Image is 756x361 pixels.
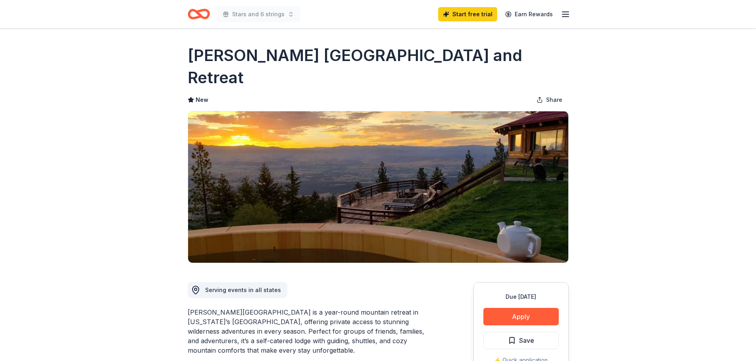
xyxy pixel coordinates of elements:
span: Serving events in all states [205,287,281,293]
button: Share [530,92,569,108]
div: Due [DATE] [483,292,559,302]
span: Share [546,95,562,105]
button: Save [483,332,559,349]
a: Home [188,5,210,23]
div: [PERSON_NAME][GEOGRAPHIC_DATA] is a year-round mountain retreat in [US_STATE]’s [GEOGRAPHIC_DATA]... [188,308,435,355]
span: Stars and 6 strings [232,10,285,19]
span: New [196,95,208,105]
a: Earn Rewards [500,7,558,21]
img: Image for Downing Mountain Lodge and Retreat [188,111,568,263]
button: Stars and 6 strings [216,6,300,22]
button: Apply [483,308,559,325]
span: Save [519,335,534,346]
h1: [PERSON_NAME] [GEOGRAPHIC_DATA] and Retreat [188,44,569,89]
a: Start free trial [438,7,497,21]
